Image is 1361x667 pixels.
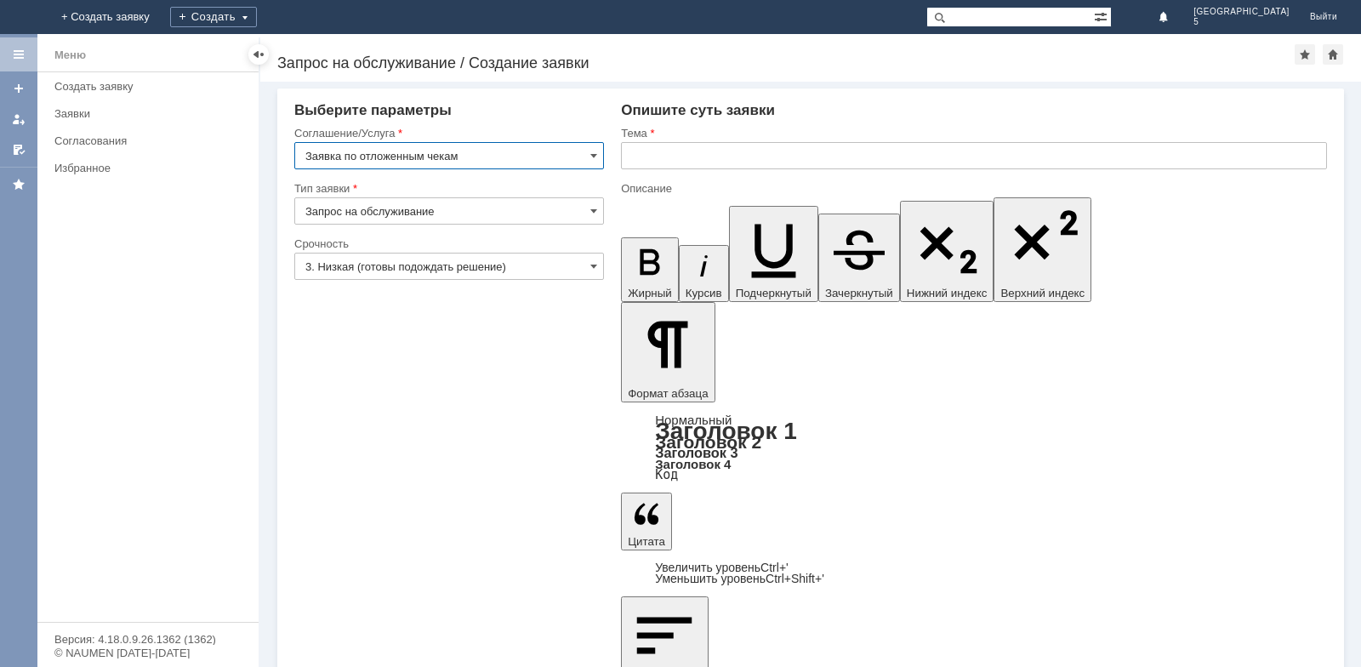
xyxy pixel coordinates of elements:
div: Заявки [54,107,248,120]
div: Запрос на обслуживание / Создание заявки [277,54,1295,71]
span: Курсив [686,287,722,299]
button: Курсив [679,245,729,302]
span: Зачеркнутый [825,287,893,299]
div: Меню [54,45,86,66]
span: Жирный [628,287,672,299]
div: Версия: 4.18.0.9.26.1362 (1362) [54,634,242,645]
div: Создать заявку [54,80,248,93]
div: Согласования [54,134,248,147]
a: Заявки [48,100,255,127]
a: Заголовок 4 [655,457,731,471]
a: Создать заявку [48,73,255,100]
a: Decrease [655,572,824,585]
div: Избранное [54,162,230,174]
div: © NAUMEN [DATE]-[DATE] [54,647,242,658]
a: Согласования [48,128,255,154]
div: Сделать домашней страницей [1323,44,1343,65]
button: Нижний индекс [900,201,994,302]
div: Тема [621,128,1324,139]
span: Расширенный поиск [1094,8,1111,24]
div: Соглашение/Услуга [294,128,601,139]
a: Заголовок 3 [655,445,737,460]
div: Скрыть меню [248,44,269,65]
div: Добавить в избранное [1295,44,1315,65]
button: Формат абзаца [621,302,715,402]
a: Код [655,467,678,482]
span: Ctrl+Shift+' [766,572,824,585]
div: Описание [621,183,1324,194]
span: Цитата [628,535,665,548]
div: Формат абзаца [621,414,1327,481]
a: Мои согласования [5,136,32,163]
div: Срочность [294,238,601,249]
a: Заголовок 2 [655,432,761,452]
a: Создать заявку [5,75,32,102]
span: 5 [1193,17,1290,27]
span: Подчеркнутый [736,287,811,299]
span: Нижний индекс [907,287,988,299]
button: Жирный [621,237,679,302]
span: Формат абзаца [628,387,708,400]
button: Цитата [621,493,672,550]
span: [GEOGRAPHIC_DATA] [1193,7,1290,17]
div: Цитата [621,562,1327,584]
a: Нормальный [655,413,732,427]
button: Зачеркнутый [818,214,900,302]
button: Подчеркнутый [729,206,818,302]
span: Выберите параметры [294,102,452,118]
a: Increase [655,561,789,574]
a: Мои заявки [5,105,32,133]
button: Верхний индекс [994,197,1091,302]
div: Создать [170,7,257,27]
span: Опишите суть заявки [621,102,775,118]
div: Тип заявки [294,183,601,194]
span: Ctrl+' [760,561,789,574]
a: Заголовок 1 [655,418,797,444]
span: Верхний индекс [1000,287,1085,299]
